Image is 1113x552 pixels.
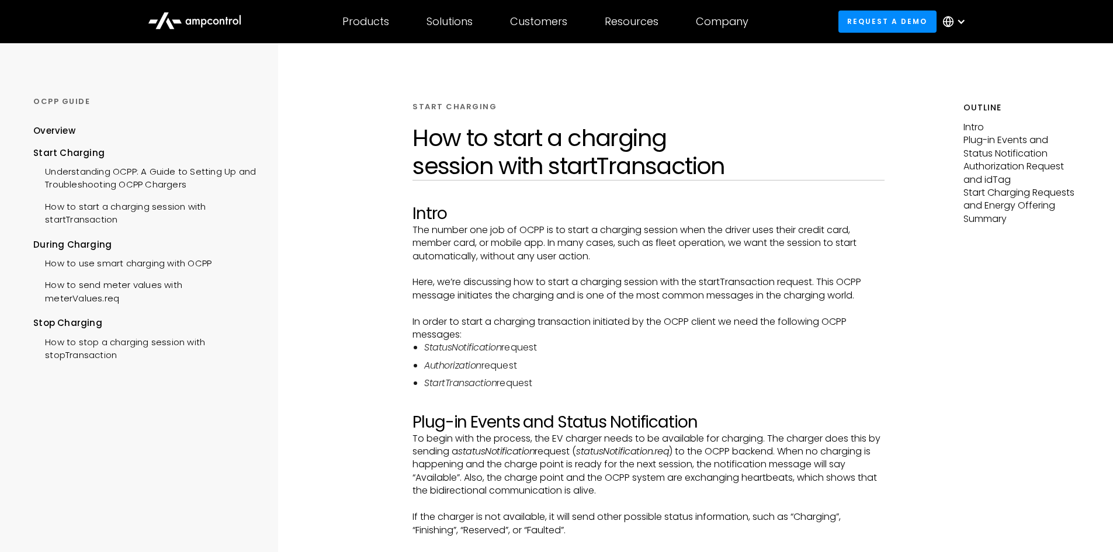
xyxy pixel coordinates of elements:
em: statusNotification [458,445,535,458]
div: START CHARGING [412,102,497,112]
h1: How to start a charging session with startTransaction [412,124,885,180]
div: During Charging [33,238,256,251]
div: Company [696,15,748,28]
li: request [424,359,885,372]
div: Customers [510,15,567,28]
p: If the charger is not available, it will send other possible status information, such as “Chargin... [412,511,885,537]
a: Understanding OCPP: A Guide to Setting Up and Troubleshooting OCPP Chargers [33,159,256,195]
h2: Plug-in Events and Status Notification [412,412,885,432]
div: Products [342,15,389,28]
p: ‍ [412,263,885,276]
h5: Outline [963,102,1080,114]
li: request [424,377,885,390]
h2: Intro [412,204,885,224]
em: StatusNotification [424,341,501,354]
a: How to send meter values with meterValues.req [33,273,256,308]
div: Start Charging [33,147,256,159]
div: Resources [605,15,658,28]
a: How to start a charging session with startTransaction [33,195,256,230]
div: Overview [33,124,75,137]
li: request [424,341,885,354]
p: In order to start a charging transaction initiated by the OCPP client we need the following OCPP ... [412,315,885,342]
p: The number one job of OCPP is to start a charging session when the driver uses their credit card,... [412,224,885,263]
div: Stop Charging [33,317,256,329]
p: Intro [963,121,1080,134]
p: Start Charging Requests and Energy Offering [963,186,1080,213]
a: How to stop a charging session with stopTransaction [33,330,256,365]
p: Here, we’re discussing how to start a charging session with the startTransaction request. This OC... [412,276,885,302]
p: Authorization Request and idTag [963,160,1080,186]
a: Overview [33,124,75,146]
em: statusNotification.req [576,445,669,458]
p: ‍ [412,302,885,315]
p: ‍ [412,498,885,511]
div: Solutions [427,15,473,28]
em: StartTransaction [424,376,497,390]
div: OCPP GUIDE [33,96,256,107]
a: Request a demo [838,11,937,32]
p: To begin with the process, the EV charger needs to be available for charging. The charger does th... [412,432,885,498]
p: ‍ [412,400,885,412]
p: Summary [963,213,1080,225]
p: Plug-in Events and Status Notification [963,134,1080,160]
em: Authorization [424,359,481,372]
a: How to use smart charging with OCPP [33,251,211,273]
p: ‍ [412,537,885,550]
